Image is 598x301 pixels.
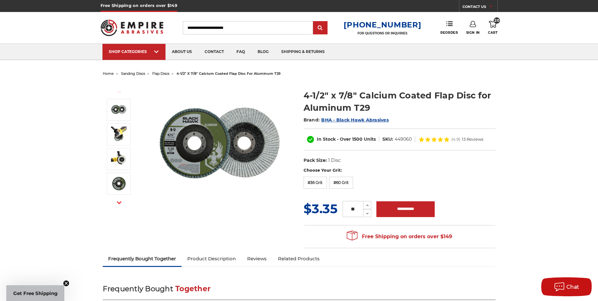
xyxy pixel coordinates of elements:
[321,117,389,123] a: BHA - Black Hawk Abrasives
[111,102,127,118] img: BHA 4-1/2 Inch Flap Disc for Aluminum
[103,252,182,266] a: Frequently Bought Together
[304,157,327,164] dt: Pack Size:
[451,137,460,141] span: (4.9)
[112,85,127,99] button: Previous
[494,17,500,24] span: 20
[344,31,421,35] p: FOR QUESTIONS OR INQUIRIES
[152,71,169,76] a: flap discs
[6,285,64,301] div: Get Free ShippingClose teaser
[272,252,325,266] a: Related Products
[328,157,341,164] dd: 1 Disc
[121,71,145,76] a: sanding discs
[111,176,127,192] img: Black Hawk Abrasives Aluminum Flap Disc
[347,230,452,243] span: Free Shipping on orders over $149
[566,284,579,290] span: Chat
[177,71,281,76] span: 4-1/2" x 7/8" calcium coated flap disc for aluminum t29
[462,3,497,12] a: CONTACT US
[112,196,127,210] button: Next
[275,44,331,60] a: shipping & returns
[103,284,173,293] span: Frequently Bought
[198,44,230,60] a: contact
[111,151,127,167] img: Angle grinder disc for sanding aluminum
[165,44,198,60] a: about us
[440,21,458,34] a: Reorder
[103,71,114,76] a: home
[111,127,127,142] img: Disc for grinding aluminum
[314,22,327,34] input: Submit
[13,290,58,296] span: Get Free Shipping
[304,167,496,174] label: Choose Your Grit:
[304,201,338,216] span: $3.35
[382,136,393,143] dt: SKU:
[488,21,497,35] a: 20 Cart
[157,83,283,209] img: BHA 4-1/2 Inch Flap Disc for Aluminum
[317,136,336,142] span: In Stock
[182,252,241,266] a: Product Description
[230,44,251,60] a: faq
[364,136,376,142] span: Units
[109,49,159,54] div: SHOP CATEGORIES
[251,44,275,60] a: blog
[440,31,458,35] span: Reorder
[63,280,69,286] button: Close teaser
[541,277,592,296] button: Chat
[175,284,211,293] span: Together
[101,15,164,40] img: Empire Abrasives
[352,136,363,142] span: 1500
[337,136,351,142] span: - Over
[241,252,272,266] a: Reviews
[395,136,412,143] dd: 449060
[466,31,480,35] span: Sign In
[488,31,497,35] span: Cart
[304,89,496,114] h1: 4-1/2" x 7/8" Calcium Coated Flap Disc for Aluminum T29
[344,20,421,29] a: [PHONE_NUMBER]
[462,137,483,141] span: 13 Reviews
[304,117,320,123] span: Brand:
